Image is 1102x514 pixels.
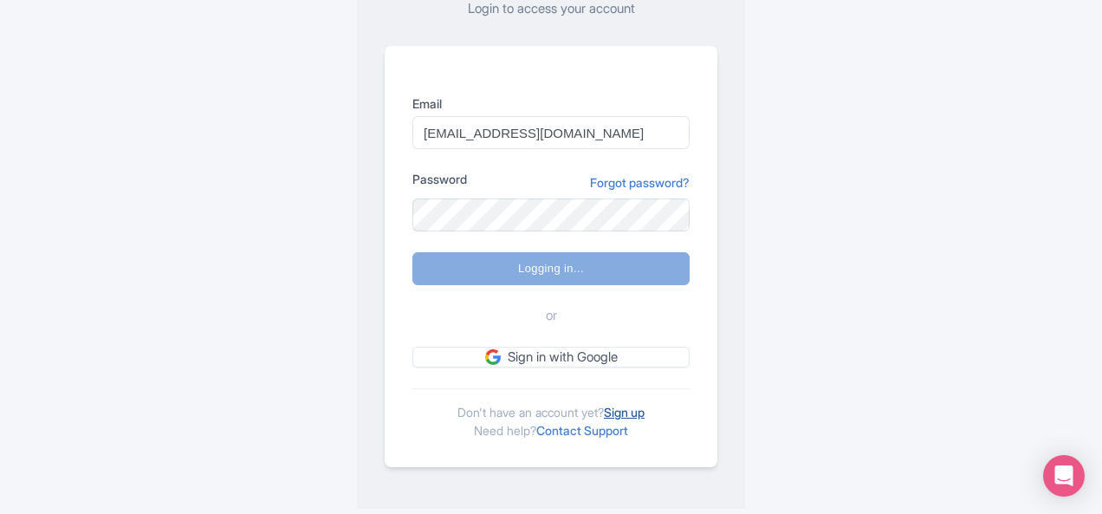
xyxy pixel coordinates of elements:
[412,388,690,439] div: Don't have an account yet? Need help?
[412,94,690,113] label: Email
[546,306,557,326] span: or
[412,252,690,285] input: Logging in...
[485,349,501,365] img: google.svg
[536,423,628,438] a: Contact Support
[412,116,690,149] input: you@example.com
[604,405,645,420] a: Sign up
[412,170,467,188] label: Password
[590,173,690,192] a: Forgot password?
[1043,455,1085,497] div: Open Intercom Messenger
[412,347,690,368] a: Sign in with Google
